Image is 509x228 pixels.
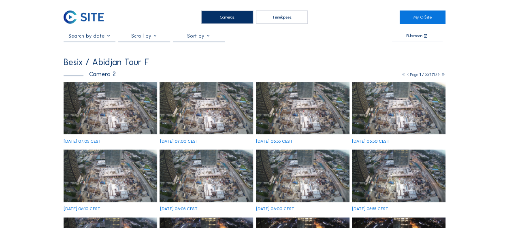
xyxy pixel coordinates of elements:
img: image_53786893 [256,150,349,202]
div: [DATE] 05:55 CEST [352,207,388,211]
img: C-SITE Logo [64,11,104,24]
img: image_53788746 [64,82,157,135]
div: [DATE] 06:55 CEST [256,139,293,144]
img: image_53788534 [256,82,349,135]
div: Timelapses [256,11,308,24]
input: Search by date 󰅀 [64,33,115,39]
div: [DATE] 06:05 CEST [160,207,197,211]
div: [DATE] 06:50 CEST [352,139,390,144]
img: image_53787238 [64,150,157,202]
a: My C-Site [400,11,445,24]
div: Camera 2 [64,71,116,77]
div: Besix / Abidjan Tour F [64,58,149,67]
div: [DATE] 06:00 CEST [256,207,294,211]
img: image_53787957 [352,82,445,135]
div: Cameras [201,11,253,24]
div: Fullscreen [407,34,422,38]
div: [DATE] 07:05 CEST [64,139,101,144]
img: image_53788661 [160,82,253,135]
img: image_53786794 [352,150,445,202]
a: C-SITE Logo [64,11,109,24]
span: Page 1 / 23770 [410,72,437,77]
img: image_53787004 [160,150,253,202]
div: [DATE] 07:00 CEST [160,139,198,144]
div: [DATE] 06:10 CEST [64,207,100,211]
